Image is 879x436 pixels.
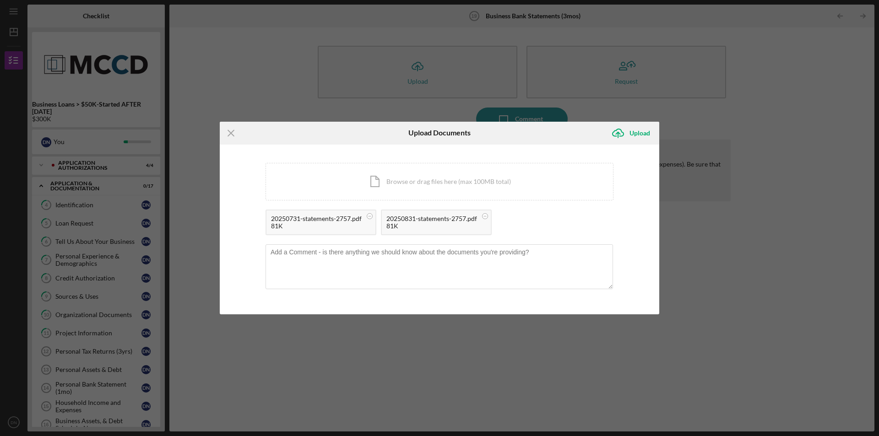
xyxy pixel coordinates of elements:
div: 81K [386,222,477,230]
h6: Upload Documents [408,129,471,137]
div: Upload [629,124,650,142]
div: 81K [271,222,362,230]
button: Upload [607,124,659,142]
div: 20250731-statements-2757.pdf [271,215,362,222]
div: 20250831-statements-2757.pdf [386,215,477,222]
